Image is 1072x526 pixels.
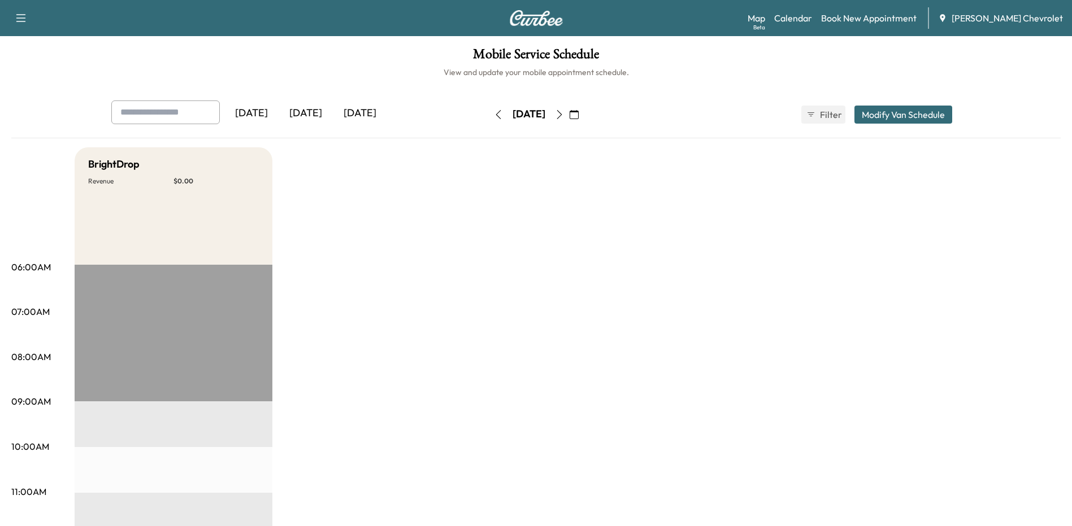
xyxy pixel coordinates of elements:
button: Modify Van Schedule [854,106,952,124]
div: [DATE] [333,100,387,126]
p: 10:00AM [11,440,49,453]
p: 11:00AM [11,485,46,498]
p: 09:00AM [11,394,51,408]
a: MapBeta [748,11,765,25]
div: Beta [753,23,765,32]
p: Revenue [88,177,173,186]
a: Calendar [774,11,812,25]
div: [DATE] [279,100,333,126]
span: Filter [820,108,840,121]
h6: View and update your mobile appointment schedule. [11,67,1061,78]
div: [DATE] [224,100,279,126]
span: [PERSON_NAME] Chevrolet [952,11,1063,25]
h5: BrightDrop [88,156,140,172]
p: $ 0.00 [173,177,259,186]
p: 08:00AM [11,350,51,363]
p: 07:00AM [11,305,50,318]
p: 06:00AM [11,260,51,274]
h1: Mobile Service Schedule [11,47,1061,67]
button: Filter [801,106,845,124]
a: Book New Appointment [821,11,917,25]
div: [DATE] [513,107,545,121]
img: Curbee Logo [509,10,563,26]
